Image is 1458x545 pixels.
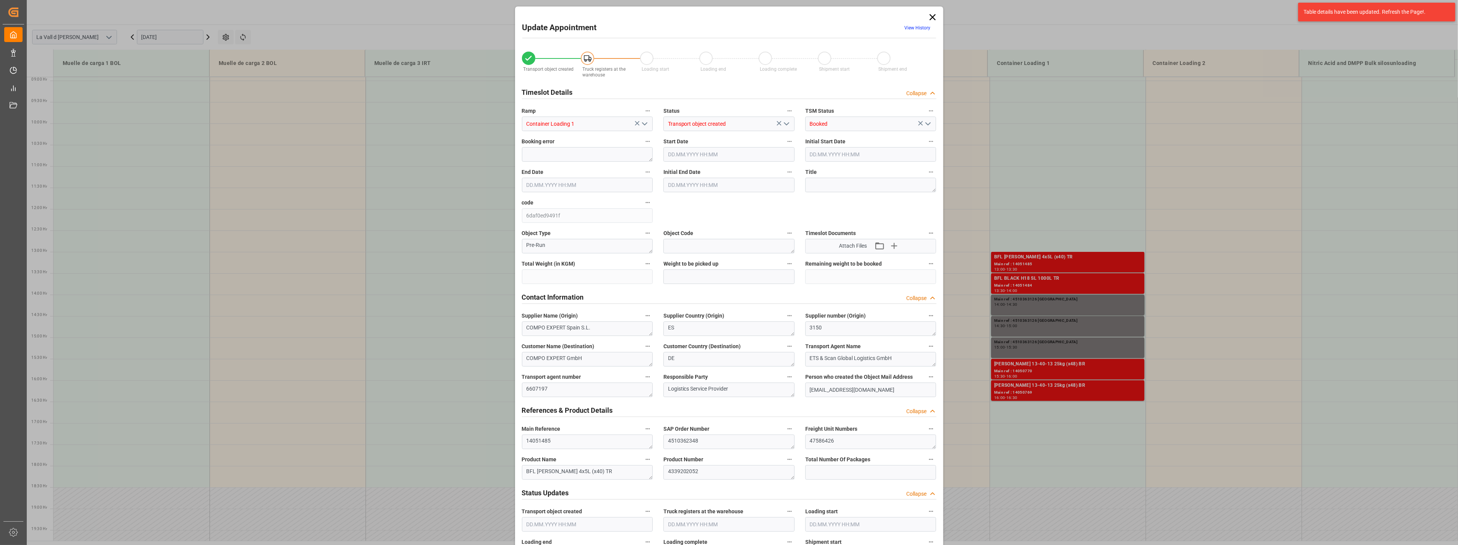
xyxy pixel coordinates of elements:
[663,321,795,336] textarea: ES
[663,352,795,367] textarea: DE
[926,454,936,464] button: Total Number Of Packages
[663,342,741,350] span: Customer Country (Destination)
[701,67,727,72] span: Loading end
[522,508,582,516] span: Transport object created
[522,229,551,237] span: Object Type
[926,106,936,116] button: TSM Status
[522,425,561,433] span: Main Reference
[805,373,913,381] span: Person who created the Object Mail Address
[522,22,597,34] h2: Update Appointment
[663,456,703,464] span: Product Number
[785,311,795,321] button: Supplier Country (Origin)
[926,228,936,238] button: Timeslot Documents
[522,168,544,176] span: End Date
[805,260,882,268] span: Remaining weight to be booked
[926,341,936,351] button: Transport Agent Name
[926,136,936,146] button: Initial Start Date
[780,118,792,130] button: open menu
[522,342,595,350] span: Customer Name (Destination)
[663,229,693,237] span: Object Code
[907,490,927,498] div: Collapse
[805,517,936,532] input: DD.MM.YYYY HH:MM
[522,373,581,381] span: Transport agent number
[805,168,817,176] span: Title
[907,294,927,302] div: Collapse
[643,341,653,351] button: Customer Name (Destination)
[642,67,669,72] span: Loading start
[663,138,688,146] span: Start Date
[1304,8,1444,16] div: Table details have been updated. Refresh the Page!.
[522,239,653,253] textarea: Pre-Run
[926,311,936,321] button: Supplier number (Origin)
[905,25,931,31] a: View History
[643,259,653,269] button: Total Weight (in KGM)
[643,198,653,208] button: code
[663,117,795,131] input: Type to search/select
[522,107,536,115] span: Ramp
[639,118,650,130] button: open menu
[582,67,626,78] span: Truck registers at the warehouse
[785,454,795,464] button: Product Number
[522,260,575,268] span: Total Weight (in KGM)
[643,106,653,116] button: Ramp
[522,456,557,464] span: Product Name
[522,383,653,397] textarea: 6607197
[926,259,936,269] button: Remaining weight to be booked
[663,425,709,433] span: SAP Order Number
[926,167,936,177] button: Title
[805,456,870,464] span: Total Number Of Packages
[805,342,861,350] span: Transport Agent Name
[663,178,795,192] input: DD.MM.YYYY HH:MM
[785,424,795,434] button: SAP Order Number
[522,435,653,449] textarea: 14051485
[663,260,718,268] span: Weight to be picked up
[643,506,653,516] button: Transport object created
[663,508,743,516] span: Truck registers at the warehouse
[805,229,856,237] span: Timeslot Documents
[522,488,569,498] h2: Status Updates
[805,508,838,516] span: Loading start
[523,67,574,72] span: Transport object created
[785,372,795,382] button: Responsible Party
[926,424,936,434] button: Freight Unit Numbers
[643,167,653,177] button: End Date
[663,465,795,480] textarea: 4339202052
[805,425,857,433] span: Freight Unit Numbers
[663,312,724,320] span: Supplier Country (Origin)
[522,117,653,131] input: Type to search/select
[522,292,584,302] h2: Contact Information
[785,228,795,238] button: Object Code
[805,147,936,162] input: DD.MM.YYYY HH:MM
[760,67,797,72] span: Loading complete
[805,138,845,146] span: Initial Start Date
[922,118,933,130] button: open menu
[785,341,795,351] button: Customer Country (Destination)
[522,517,653,532] input: DD.MM.YYYY HH:MM
[663,373,708,381] span: Responsible Party
[522,352,653,367] textarea: COMPO EXPERT GmbH
[805,321,936,336] textarea: 3150
[643,454,653,464] button: Product Name
[643,424,653,434] button: Main Reference
[663,107,679,115] span: Status
[663,517,795,532] input: DD.MM.YYYY HH:MM
[785,167,795,177] button: Initial End Date
[643,372,653,382] button: Transport agent number
[926,506,936,516] button: Loading start
[663,147,795,162] input: DD.MM.YYYY HH:MM
[785,136,795,146] button: Start Date
[907,89,927,97] div: Collapse
[805,312,866,320] span: Supplier number (Origin)
[805,435,936,449] textarea: 47586426
[522,405,613,415] h2: References & Product Details
[522,87,573,97] h2: Timeslot Details
[522,178,653,192] input: DD.MM.YYYY HH:MM
[805,352,936,367] textarea: ETS & Scan Global Logistics GmbH
[805,107,834,115] span: TSM Status
[522,199,534,207] span: code
[643,136,653,146] button: Booking error
[878,67,907,72] span: Shipment end
[839,242,867,250] span: Attach Files
[522,321,653,336] textarea: COMPO EXPERT Spain S.L.
[663,383,795,397] textarea: Logistics Service Provider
